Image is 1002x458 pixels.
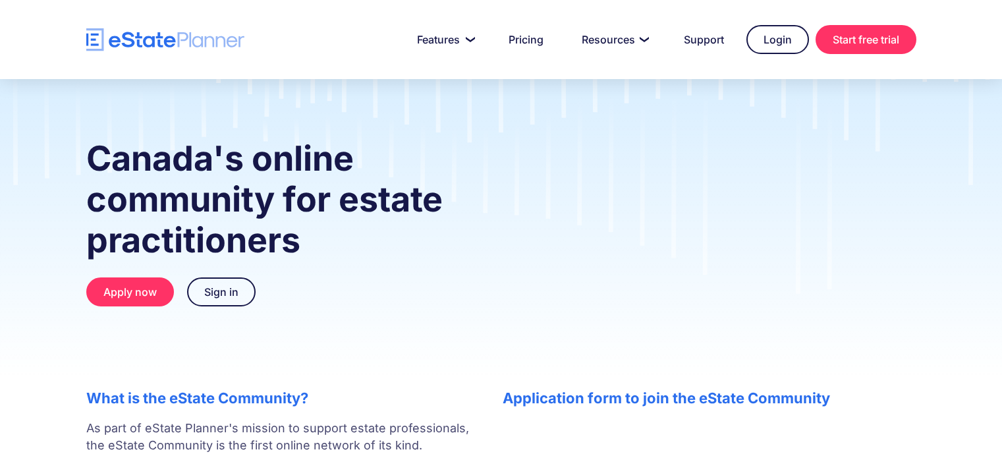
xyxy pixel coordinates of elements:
[86,420,476,454] p: As part of eState Planner's mission to support estate professionals, the eState Community is the ...
[86,389,476,407] h2: What is the eState Community?
[493,26,559,53] a: Pricing
[746,25,809,54] a: Login
[86,138,443,261] strong: Canada's online community for estate practitioners
[668,26,740,53] a: Support
[86,277,174,306] a: Apply now
[816,25,916,54] a: Start free trial
[503,389,916,407] h2: Application form to join the eState Community
[187,277,256,306] a: Sign in
[566,26,661,53] a: Resources
[401,26,486,53] a: Features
